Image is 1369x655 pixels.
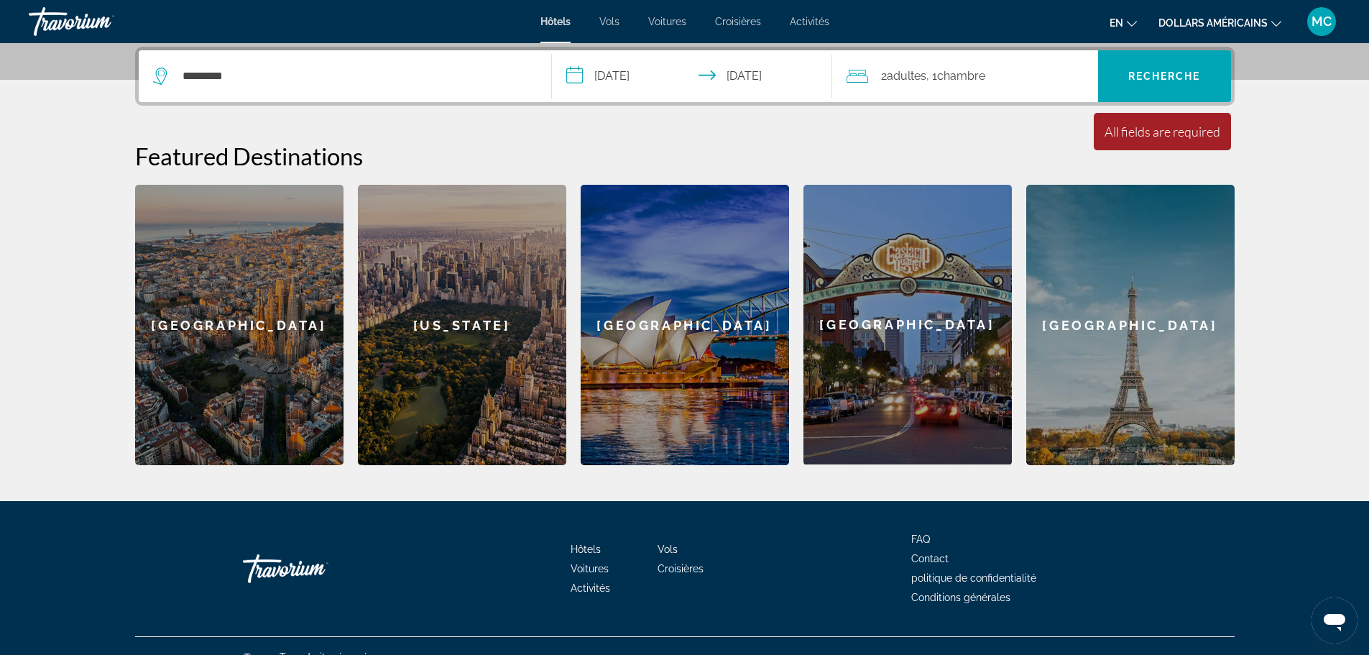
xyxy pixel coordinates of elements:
button: Voyageurs : 2 adultes, 0 enfants [832,50,1098,102]
div: [US_STATE] [358,185,566,465]
font: , 1 [926,69,937,83]
a: Sydney[GEOGRAPHIC_DATA] [581,185,789,465]
button: Changer de langue [1110,12,1137,33]
a: Rentrer à la maison [243,547,387,590]
button: Sélectionnez la date d'arrivée et de départ [552,50,832,102]
button: Changer de devise [1158,12,1281,33]
div: [GEOGRAPHIC_DATA] [135,185,344,465]
a: Voitures [571,563,609,574]
a: FAQ [911,533,930,545]
a: Activités [571,582,610,594]
div: All fields are required [1105,124,1220,139]
a: Activités [790,16,829,27]
font: adultes [887,69,926,83]
font: Recherche [1128,70,1201,82]
a: New York[US_STATE] [358,185,566,465]
input: Rechercher une destination hôtelière [181,65,530,87]
a: San Diego[GEOGRAPHIC_DATA] [803,185,1012,465]
div: [GEOGRAPHIC_DATA] [1026,185,1235,465]
font: MC [1312,14,1332,29]
a: Conditions générales [911,592,1010,603]
font: dollars américains [1158,17,1268,29]
iframe: Bouton de lancement de la fenêtre de messagerie [1312,597,1358,643]
a: Travorium [29,3,172,40]
a: Vols [599,16,619,27]
a: Hôtels [540,16,571,27]
a: Voitures [648,16,686,27]
a: Contact [911,553,949,564]
font: 2 [881,69,887,83]
a: Hôtels [571,544,601,555]
div: [GEOGRAPHIC_DATA] [803,185,1012,464]
font: chambre [937,69,985,83]
a: Barcelona[GEOGRAPHIC_DATA] [135,185,344,465]
button: Recherche [1098,50,1231,102]
a: Croisières [658,563,704,574]
a: Croisières [715,16,761,27]
button: Menu utilisateur [1303,6,1340,37]
h2: Featured Destinations [135,142,1235,170]
div: Widget de recherche [139,50,1231,102]
a: Vols [658,544,678,555]
a: politique de confidentialité [911,572,1036,584]
a: Paris[GEOGRAPHIC_DATA] [1026,185,1235,465]
font: en [1110,17,1123,29]
div: [GEOGRAPHIC_DATA] [581,185,789,465]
